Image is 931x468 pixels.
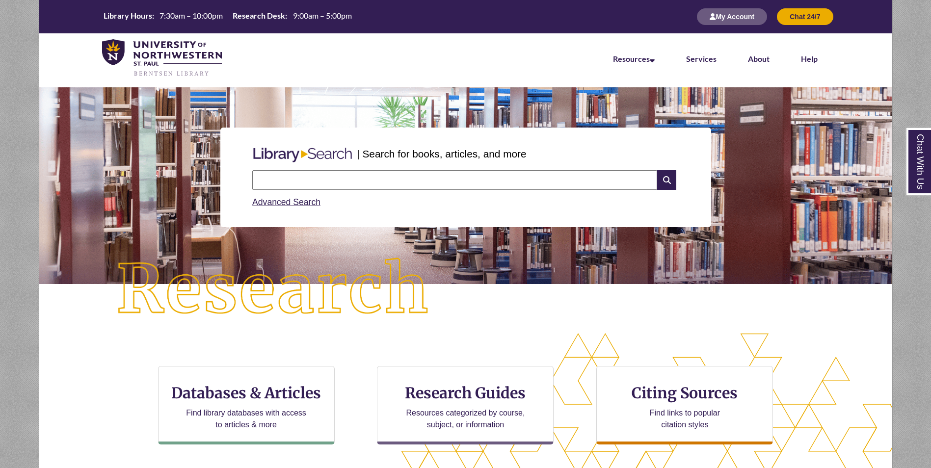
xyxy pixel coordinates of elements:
span: 9:00am – 5:00pm [293,11,352,20]
th: Library Hours: [100,10,156,21]
img: Libary Search [248,144,357,166]
th: Research Desk: [229,10,289,21]
a: About [748,54,770,63]
a: Help [801,54,818,63]
button: My Account [697,8,767,25]
a: Databases & Articles Find library databases with access to articles & more [158,366,335,444]
p: | Search for books, articles, and more [357,146,526,161]
a: Resources [613,54,655,63]
a: My Account [697,12,767,21]
a: Advanced Search [252,197,320,207]
p: Find links to popular citation styles [637,407,733,431]
a: Research Guides Resources categorized by course, subject, or information [377,366,554,444]
span: 7:30am – 10:00pm [160,11,223,20]
a: Chat 24/7 [777,12,833,21]
img: UNWSP Library Logo [102,39,222,78]
table: Hours Today [100,10,356,23]
p: Find library databases with access to articles & more [182,407,310,431]
button: Chat 24/7 [777,8,833,25]
a: Hours Today [100,10,356,24]
i: Search [657,170,676,190]
a: Citing Sources Find links to popular citation styles [596,366,773,444]
h3: Databases & Articles [166,384,326,402]
h3: Citing Sources [625,384,745,402]
p: Resources categorized by course, subject, or information [401,407,530,431]
h3: Research Guides [385,384,545,402]
img: Research [81,223,465,357]
a: Services [686,54,717,63]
